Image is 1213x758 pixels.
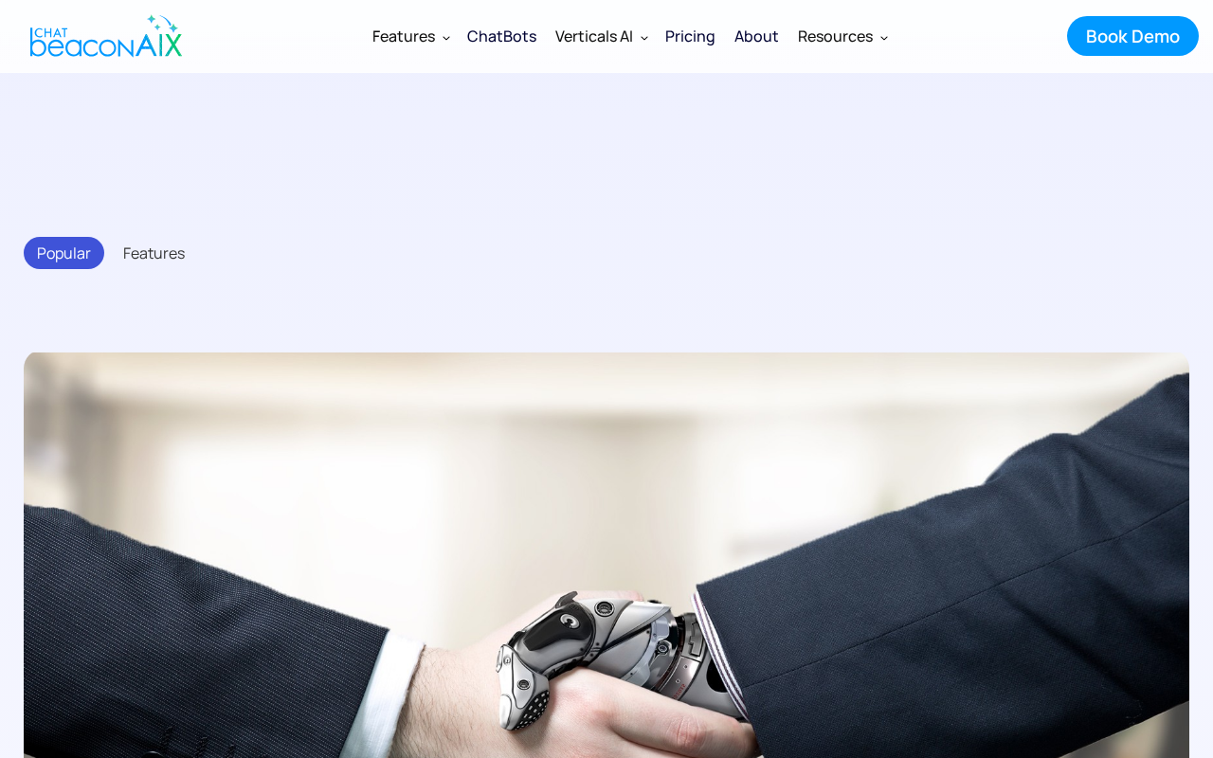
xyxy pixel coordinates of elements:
a: Pricing [656,11,725,61]
div: ChatBots [467,23,536,49]
div: Features [123,240,185,266]
a: home [14,3,192,69]
a: Book Demo [1067,16,1199,56]
h3: Why AI ChatBot Are the New Frontier In Business [24,344,1189,387]
div: Features [363,13,458,59]
div: Verticals AI [546,13,656,59]
div: Verticals AI [555,23,633,49]
div: Features [372,23,435,49]
a: About [725,11,788,61]
img: Dropdown [641,33,648,41]
div: Resources [788,13,896,59]
div: Popular [24,237,104,269]
div: Pricing [665,23,715,49]
img: Dropdown [443,33,450,41]
div: Book Demo [1086,24,1180,48]
div: About [734,23,779,49]
div: Resources [798,23,873,49]
a: ChatBots [458,11,546,61]
img: Dropdown [880,33,888,41]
